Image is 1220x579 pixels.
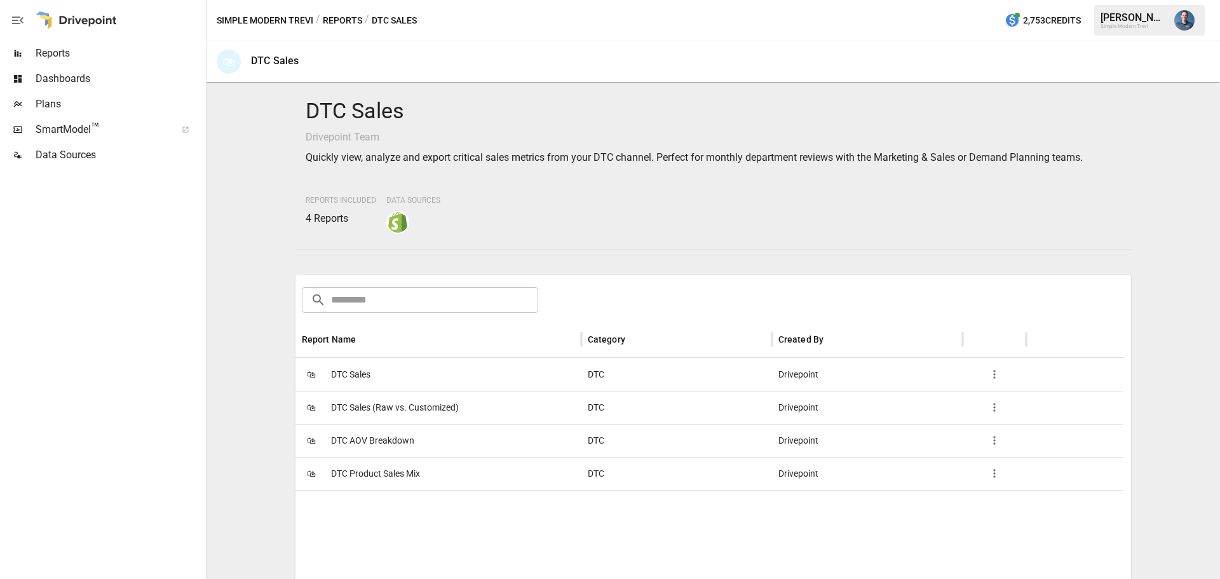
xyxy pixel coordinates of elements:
[581,391,772,424] div: DTC
[581,424,772,457] div: DTC
[306,150,1122,165] p: Quickly view, analyze and export critical sales metrics from your DTC channel. Perfect for monthl...
[331,392,459,424] span: DTC Sales (Raw vs. Customized)
[588,334,625,344] div: Category
[357,330,375,348] button: Sort
[1101,11,1167,24] div: [PERSON_NAME]
[627,330,644,348] button: Sort
[302,398,321,417] span: 🛍
[331,458,420,490] span: DTC Product Sales Mix
[386,196,440,205] span: Data Sources
[772,424,963,457] div: Drivepoint
[772,391,963,424] div: Drivepoint
[825,330,843,348] button: Sort
[91,120,100,136] span: ™
[302,365,321,384] span: 🛍
[1023,13,1081,29] span: 2,753 Credits
[581,457,772,490] div: DTC
[302,464,321,483] span: 🛍
[306,196,376,205] span: Reports Included
[365,13,369,29] div: /
[306,98,1122,125] h4: DTC Sales
[331,358,370,391] span: DTC Sales
[581,358,772,391] div: DTC
[36,122,168,137] span: SmartModel
[36,46,203,61] span: Reports
[217,50,241,74] div: 🛍
[1167,3,1202,38] button: Mike Beckham
[306,211,376,226] p: 4 Reports
[217,13,313,29] button: Simple Modern Trevi
[1000,9,1086,32] button: 2,753Credits
[778,334,824,344] div: Created By
[1101,24,1167,29] div: Simple Modern Trevi
[251,55,299,67] div: DTC Sales
[316,13,320,29] div: /
[1174,10,1195,31] img: Mike Beckham
[302,334,356,344] div: Report Name
[36,147,203,163] span: Data Sources
[306,130,1122,145] p: Drivepoint Team
[323,13,362,29] button: Reports
[772,457,963,490] div: Drivepoint
[302,431,321,450] span: 🛍
[772,358,963,391] div: Drivepoint
[36,97,203,112] span: Plans
[388,212,408,233] img: shopify
[331,425,414,457] span: DTC AOV Breakdown
[36,71,203,86] span: Dashboards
